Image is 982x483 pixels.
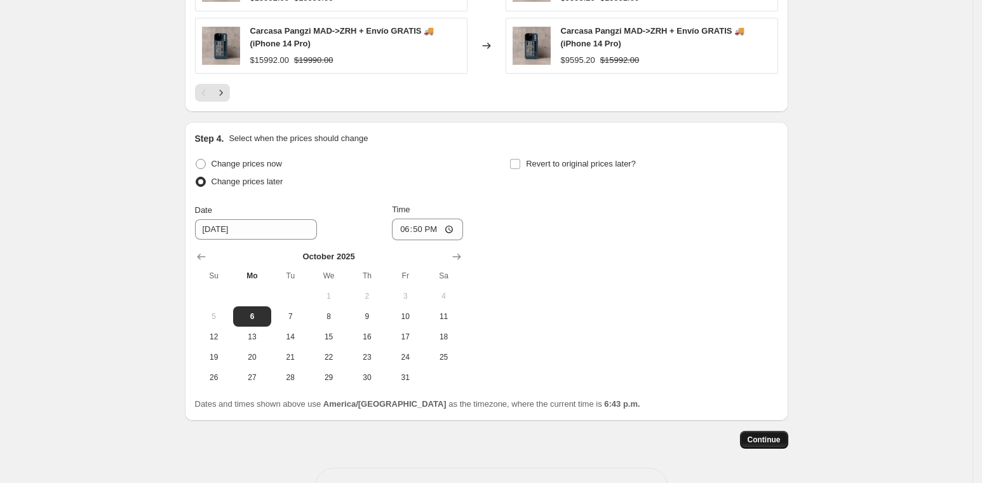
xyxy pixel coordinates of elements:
[309,367,347,388] button: Wednesday October 29 2025
[561,26,745,48] span: Carcasa Pangzi MAD->ZRH + Envío GRATIS 🚚 (iPhone 14 Pro)
[392,219,463,240] input: 12:00
[429,271,457,281] span: Sa
[740,431,788,449] button: Continue
[424,286,462,306] button: Saturday October 4 2025
[276,271,304,281] span: Tu
[233,347,271,367] button: Monday October 20 2025
[309,327,347,347] button: Wednesday October 15 2025
[276,372,304,383] span: 28
[276,332,304,342] span: 14
[195,399,640,409] span: Dates and times shown above use as the timezone, where the current time is
[192,248,210,266] button: Show previous month, September 2025
[309,347,347,367] button: Wednesday October 22 2025
[323,399,447,409] b: America/[GEOGRAPHIC_DATA]
[276,311,304,322] span: 7
[424,347,462,367] button: Saturday October 25 2025
[200,352,228,362] span: 19
[195,306,233,327] button: Sunday October 5 2025
[314,352,342,362] span: 22
[195,132,224,145] h2: Step 4.
[314,332,342,342] span: 15
[391,332,419,342] span: 17
[309,306,347,327] button: Wednesday October 8 2025
[233,266,271,286] th: Monday
[391,291,419,301] span: 3
[233,327,271,347] button: Monday October 13 2025
[429,332,457,342] span: 18
[391,352,419,362] span: 24
[238,311,266,322] span: 6
[424,306,462,327] button: Saturday October 11 2025
[604,399,640,409] b: 6:43 p.m.
[386,327,424,347] button: Friday October 17 2025
[391,311,419,322] span: 10
[195,266,233,286] th: Sunday
[271,347,309,367] button: Tuesday October 21 2025
[386,286,424,306] button: Friday October 3 2025
[429,291,457,301] span: 4
[348,266,386,286] th: Thursday
[348,286,386,306] button: Thursday October 2 2025
[386,347,424,367] button: Friday October 24 2025
[238,332,266,342] span: 13
[314,271,342,281] span: We
[238,271,266,281] span: Mo
[212,159,282,168] span: Change prices now
[202,27,240,65] img: 5_cf0420af-97c9-4eb5-8d85-33e4598cee59_80x.webp
[229,132,368,145] p: Select when the prices should change
[314,291,342,301] span: 1
[314,372,342,383] span: 29
[348,367,386,388] button: Thursday October 30 2025
[195,367,233,388] button: Sunday October 26 2025
[233,367,271,388] button: Monday October 27 2025
[386,367,424,388] button: Friday October 31 2025
[348,327,386,347] button: Thursday October 16 2025
[250,26,434,48] span: Carcasa Pangzi MAD->ZRH + Envío GRATIS 🚚 (iPhone 14 Pro)
[200,332,228,342] span: 12
[238,352,266,362] span: 20
[271,367,309,388] button: Tuesday October 28 2025
[195,84,230,102] nav: Pagination
[561,54,595,67] div: $9595.20
[195,205,212,215] span: Date
[353,311,381,322] span: 9
[200,311,228,322] span: 5
[392,205,410,214] span: Time
[353,372,381,383] span: 30
[348,306,386,327] button: Thursday October 9 2025
[353,352,381,362] span: 23
[271,327,309,347] button: Tuesday October 14 2025
[386,306,424,327] button: Friday October 10 2025
[386,266,424,286] th: Friday
[353,332,381,342] span: 16
[195,219,317,240] input: 10/6/2025
[429,352,457,362] span: 25
[348,347,386,367] button: Thursday October 23 2025
[212,177,283,186] span: Change prices later
[424,266,462,286] th: Saturday
[526,159,636,168] span: Revert to original prices later?
[424,327,462,347] button: Saturday October 18 2025
[391,372,419,383] span: 31
[200,271,228,281] span: Su
[212,84,230,102] button: Next
[600,54,639,67] strike: $15992.00
[429,311,457,322] span: 11
[271,266,309,286] th: Tuesday
[195,347,233,367] button: Sunday October 19 2025
[314,311,342,322] span: 8
[391,271,419,281] span: Fr
[250,54,289,67] div: $15992.00
[200,372,228,383] span: 26
[233,306,271,327] button: Today Monday October 6 2025
[276,352,304,362] span: 21
[448,248,466,266] button: Show next month, November 2025
[748,435,781,445] span: Continue
[513,27,551,65] img: 5_cf0420af-97c9-4eb5-8d85-33e4598cee59_80x.webp
[271,306,309,327] button: Tuesday October 7 2025
[195,327,233,347] button: Sunday October 12 2025
[294,54,333,67] strike: $19990.00
[353,271,381,281] span: Th
[309,286,347,306] button: Wednesday October 1 2025
[353,291,381,301] span: 2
